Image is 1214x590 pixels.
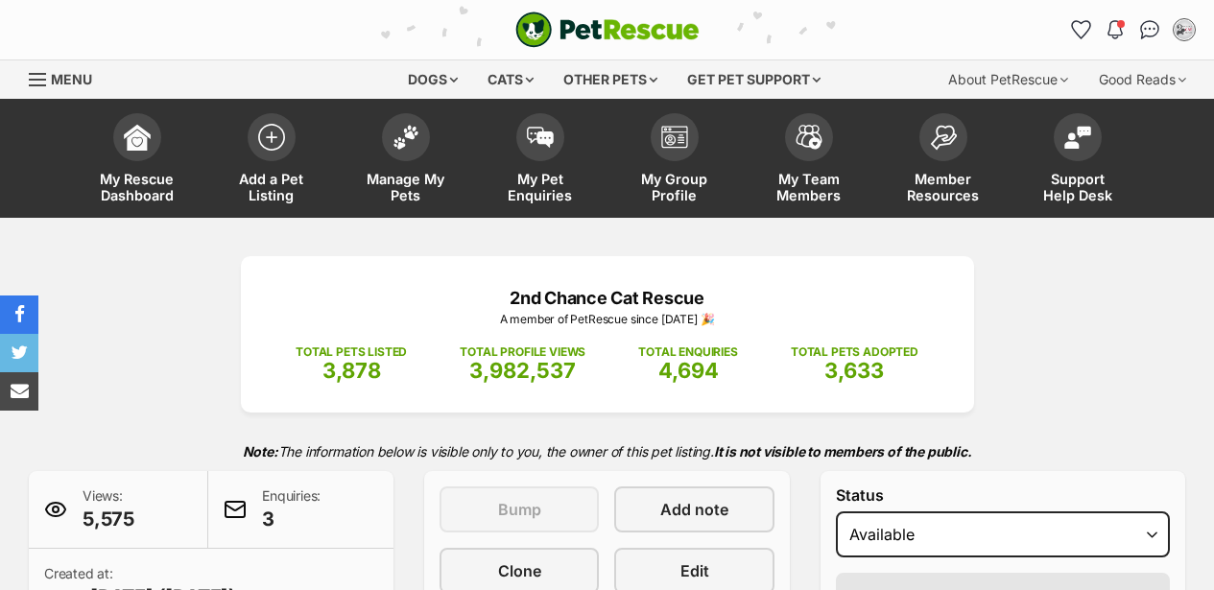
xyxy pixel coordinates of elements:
[1175,20,1194,39] img: Daniela profile pic
[258,124,285,151] img: add-pet-listing-icon-0afa8454b4691262ce3f59096e99ab1cd57d4a30225e0717b998d2c9b9846f56.svg
[83,506,134,532] span: 5,575
[339,104,473,218] a: Manage My Pets
[661,126,688,149] img: group-profile-icon-3fa3cf56718a62981997c0bc7e787c4b2cf8bcc04b72c1350f741eb67cf2f40e.svg
[296,343,407,361] p: TOTAL PETS LISTED
[714,443,972,460] strong: It is not visible to members of the public.
[1107,20,1123,39] img: notifications-46538b983faf8c2785f20acdc204bb7945ddae34d4c08c2a6579f10ce5e182be.svg
[83,486,134,532] p: Views:
[124,124,151,151] img: dashboard-icon-eb2f2d2d3e046f16d808141f083e7271f6b2e854fb5c12c21221c1fb7104beca.svg
[460,343,585,361] p: TOTAL PROFILE VIEWS
[498,498,541,521] span: Bump
[515,12,700,48] img: logo-cat-932fe2b9b8326f06289b0f2fb663e598f794de774fb13d1741a6617ecf9a85b4.svg
[935,60,1082,99] div: About PetRescue
[70,104,204,218] a: My Rescue Dashboard
[607,104,742,218] a: My Group Profile
[1064,126,1091,149] img: help-desk-icon-fdf02630f3aa405de69fd3d07c3f3aa587a6932b1a1747fa1d2bba05be0121f9.svg
[1011,104,1145,218] a: Support Help Desk
[680,559,709,582] span: Edit
[498,559,541,582] span: Clone
[440,486,599,532] button: Bump
[204,104,339,218] a: Add a Pet Listing
[550,60,671,99] div: Other pets
[900,171,987,203] span: Member Resources
[1065,14,1096,45] a: Favourites
[876,104,1011,218] a: Member Resources
[262,486,321,532] p: Enquiries:
[469,358,576,383] span: 3,982,537
[1085,60,1200,99] div: Good Reads
[270,285,945,311] p: 2nd Chance Cat Rescue
[474,60,547,99] div: Cats
[262,506,321,532] span: 3
[1065,14,1200,45] ul: Account quick links
[1134,14,1165,45] a: Conversations
[658,358,719,383] span: 4,694
[270,311,945,328] p: A member of PetRescue since [DATE] 🎉
[1100,14,1131,45] button: Notifications
[473,104,607,218] a: My Pet Enquiries
[29,432,1185,471] p: The information below is visible only to you, the owner of this pet listing.
[497,171,583,203] span: My Pet Enquiries
[228,171,315,203] span: Add a Pet Listing
[1140,20,1160,39] img: chat-41dd97257d64d25036548639549fe6c8038ab92f7586957e7f3b1b290dea8141.svg
[674,60,834,99] div: Get pet support
[527,127,554,148] img: pet-enquiries-icon-7e3ad2cf08bfb03b45e93fb7055b45f3efa6380592205ae92323e6603595dc1f.svg
[51,71,92,87] span: Menu
[930,125,957,151] img: member-resources-icon-8e73f808a243e03378d46382f2149f9095a855e16c252ad45f914b54edf8863c.svg
[1035,171,1121,203] span: Support Help Desk
[791,343,918,361] p: TOTAL PETS ADOPTED
[363,171,449,203] span: Manage My Pets
[824,358,884,383] span: 3,633
[742,104,876,218] a: My Team Members
[631,171,718,203] span: My Group Profile
[1169,14,1200,45] button: My account
[660,498,728,521] span: Add note
[614,486,774,532] a: Add note
[515,12,700,48] a: PetRescue
[29,60,106,95] a: Menu
[322,358,381,383] span: 3,878
[94,171,180,203] span: My Rescue Dashboard
[638,343,737,361] p: TOTAL ENQUIRIES
[766,171,852,203] span: My Team Members
[393,125,419,150] img: manage-my-pets-icon-02211641906a0b7f246fdf0571729dbe1e7629f14944591b6c1af311fb30b64b.svg
[243,443,278,460] strong: Note:
[836,486,1170,504] label: Status
[796,125,822,150] img: team-members-icon-5396bd8760b3fe7c0b43da4ab00e1e3bb1a5d9ba89233759b79545d2d3fc5d0d.svg
[394,60,471,99] div: Dogs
